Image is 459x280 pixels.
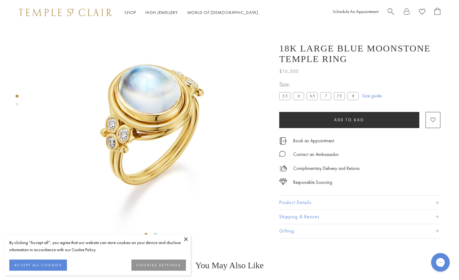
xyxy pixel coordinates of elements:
a: High JewelleryHigh Jewellery [145,10,178,15]
h3: You May Also Like [25,260,434,270]
a: Search [388,8,394,17]
h1: 18K Large Blue Moonstone Temple Ring [279,43,440,64]
button: Shipping & Returns [279,210,440,224]
a: View Wishlist [419,8,425,17]
label: 8 [347,92,359,100]
button: COOKIES SETTINGS [131,260,186,271]
button: Gifting [279,224,440,238]
p: Complimentary Delivery and Returns [293,165,360,172]
button: ACCEPT ALL COOKIES [9,260,67,271]
span: Add to bag [334,118,364,123]
label: 6 [293,92,304,100]
div: Contact an Ambassador [293,151,339,158]
a: World of [DEMOGRAPHIC_DATA]World of [DEMOGRAPHIC_DATA] [187,10,258,15]
a: Book an Appointment [293,138,334,144]
span: $10,500 [279,67,299,75]
div: Product gallery navigation [15,93,19,111]
a: ShopShop [125,10,136,15]
label: 7 [320,92,331,100]
iframe: Gorgias live chat messenger [428,251,453,274]
img: MessageIcon-01_2.svg [279,151,285,157]
a: Schedule An Appointment [333,9,378,14]
label: 5.5 [279,92,290,100]
img: icon_appointment.svg [279,137,287,144]
label: 6.5 [307,92,318,100]
img: icon_delivery.svg [279,165,287,172]
a: Size guide [362,93,382,99]
div: Responsible Sourcing [293,179,332,186]
label: 7.5 [334,92,345,100]
button: Add to bag [279,112,419,128]
img: icon_sourcing.svg [279,179,287,185]
nav: Main navigation [125,9,258,16]
img: Temple St. Clair [19,9,112,16]
div: By clicking “Accept all”, you agree that our website can store cookies on your device and disclos... [9,239,186,253]
a: Open Shopping Bag [435,8,440,17]
span: Size: [279,80,361,90]
button: Product Details [279,196,440,210]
